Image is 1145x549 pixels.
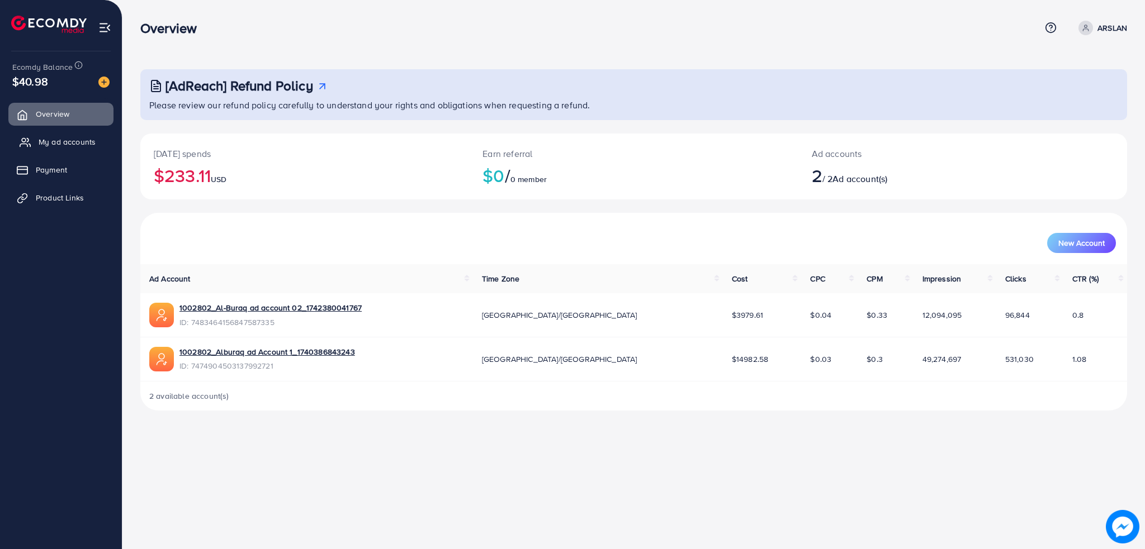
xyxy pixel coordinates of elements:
a: Overview [8,103,113,125]
h3: [AdReach] Refund Policy [165,78,313,94]
span: Ad account(s) [832,173,887,185]
img: image [98,77,110,88]
span: $0.04 [810,309,831,321]
h2: / 2 [812,165,1032,186]
img: image [1106,510,1139,543]
span: Overview [36,108,69,120]
span: 2 [812,163,822,188]
h2: $0 [482,165,784,186]
button: New Account [1047,233,1116,253]
img: logo [11,16,87,33]
span: [GEOGRAPHIC_DATA]/[GEOGRAPHIC_DATA] [482,309,637,321]
span: 96,844 [1005,309,1030,321]
span: 0.8 [1072,309,1084,321]
span: CPC [810,273,825,284]
span: Payment [36,164,67,175]
span: Ecomdy Balance [12,61,73,73]
span: 1.08 [1072,354,1087,365]
span: Ad Account [149,273,191,284]
span: Impression [922,273,962,284]
span: 0 member [510,174,547,185]
span: CTR (%) [1072,273,1099,284]
p: Ad accounts [812,147,1032,160]
span: ID: 7474904503137992721 [179,360,355,371]
a: 1002802_Al-Buraq ad account 02_1742380041767 [179,302,362,313]
span: $0.33 [867,309,887,321]
p: [DATE] spends [154,147,456,160]
a: Payment [8,159,113,181]
span: Product Links [36,192,84,203]
a: My ad accounts [8,131,113,153]
a: ARSLAN [1074,21,1127,35]
span: Clicks [1005,273,1026,284]
p: Please review our refund policy carefully to understand your rights and obligations when requesti... [149,98,1120,112]
img: menu [98,21,111,34]
span: $0.03 [810,354,831,365]
h3: Overview [140,20,206,36]
img: ic-ads-acc.e4c84228.svg [149,303,174,327]
span: USD [211,174,226,185]
p: ARSLAN [1097,21,1127,35]
span: $14982.58 [732,354,768,365]
span: $3979.61 [732,309,763,321]
span: [GEOGRAPHIC_DATA]/[GEOGRAPHIC_DATA] [482,354,637,365]
span: 2 available account(s) [149,390,229,402]
span: CPM [867,273,882,284]
span: Cost [732,273,748,284]
span: New Account [1058,239,1105,247]
span: Time Zone [482,273,519,284]
span: $40.98 [12,73,48,89]
a: 1002802_Alburaq ad Account 1_1740386843243 [179,346,355,357]
span: My ad accounts [39,136,96,147]
img: ic-ads-acc.e4c84228.svg [149,347,174,371]
span: / [505,163,510,188]
span: 531,030 [1005,354,1034,365]
span: 49,274,697 [922,354,962,365]
span: 12,094,095 [922,309,962,321]
span: ID: 7483464156847587335 [179,317,362,328]
p: Earn referral [482,147,784,160]
a: Product Links [8,187,113,209]
span: $0.3 [867,354,883,365]
h2: $233.11 [154,165,456,186]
